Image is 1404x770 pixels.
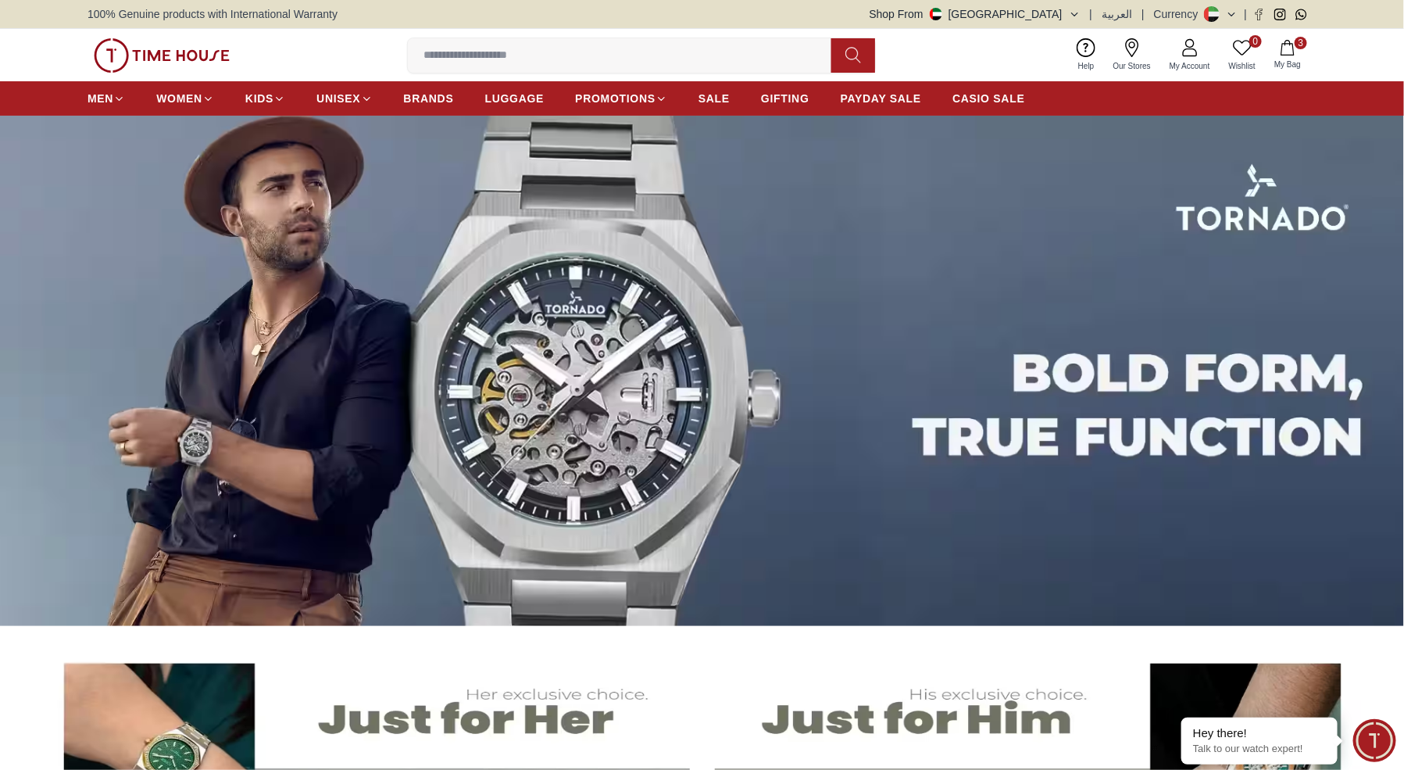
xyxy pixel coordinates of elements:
[952,91,1025,106] span: CASIO SALE
[1265,37,1310,73] button: 3My Bag
[698,84,730,113] a: SALE
[1193,743,1326,756] p: Talk to our watch expert!
[930,8,942,20] img: United Arab Emirates
[156,84,214,113] a: WOMEN
[1090,6,1093,22] span: |
[575,91,656,106] span: PROMOTIONS
[1163,60,1216,72] span: My Account
[316,91,360,106] span: UNISEX
[1295,37,1307,49] span: 3
[761,91,809,106] span: GIFTING
[761,84,809,113] a: GIFTING
[1353,719,1396,762] div: Chat Widget
[485,84,545,113] a: LUGGAGE
[575,84,667,113] a: PROMOTIONS
[1104,35,1160,75] a: Our Stores
[1107,60,1157,72] span: Our Stores
[1274,9,1286,20] a: Instagram
[1193,725,1326,741] div: Hey there!
[1154,6,1205,22] div: Currency
[1223,60,1262,72] span: Wishlist
[94,38,230,73] img: ...
[870,6,1081,22] button: Shop From[GEOGRAPHIC_DATA]
[485,91,545,106] span: LUGGAGE
[316,84,372,113] a: UNISEX
[245,91,273,106] span: KIDS
[1069,35,1104,75] a: Help
[841,84,921,113] a: PAYDAY SALE
[245,84,285,113] a: KIDS
[1102,6,1132,22] button: العربية
[88,91,113,106] span: MEN
[1244,6,1247,22] span: |
[1295,9,1307,20] a: Whatsapp
[1072,60,1101,72] span: Help
[404,91,454,106] span: BRANDS
[88,6,338,22] span: 100% Genuine products with International Warranty
[1220,35,1265,75] a: 0Wishlist
[698,91,730,106] span: SALE
[1249,35,1262,48] span: 0
[841,91,921,106] span: PAYDAY SALE
[952,84,1025,113] a: CASIO SALE
[404,84,454,113] a: BRANDS
[1253,9,1265,20] a: Facebook
[156,91,202,106] span: WOMEN
[1268,59,1307,70] span: My Bag
[88,84,125,113] a: MEN
[1141,6,1145,22] span: |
